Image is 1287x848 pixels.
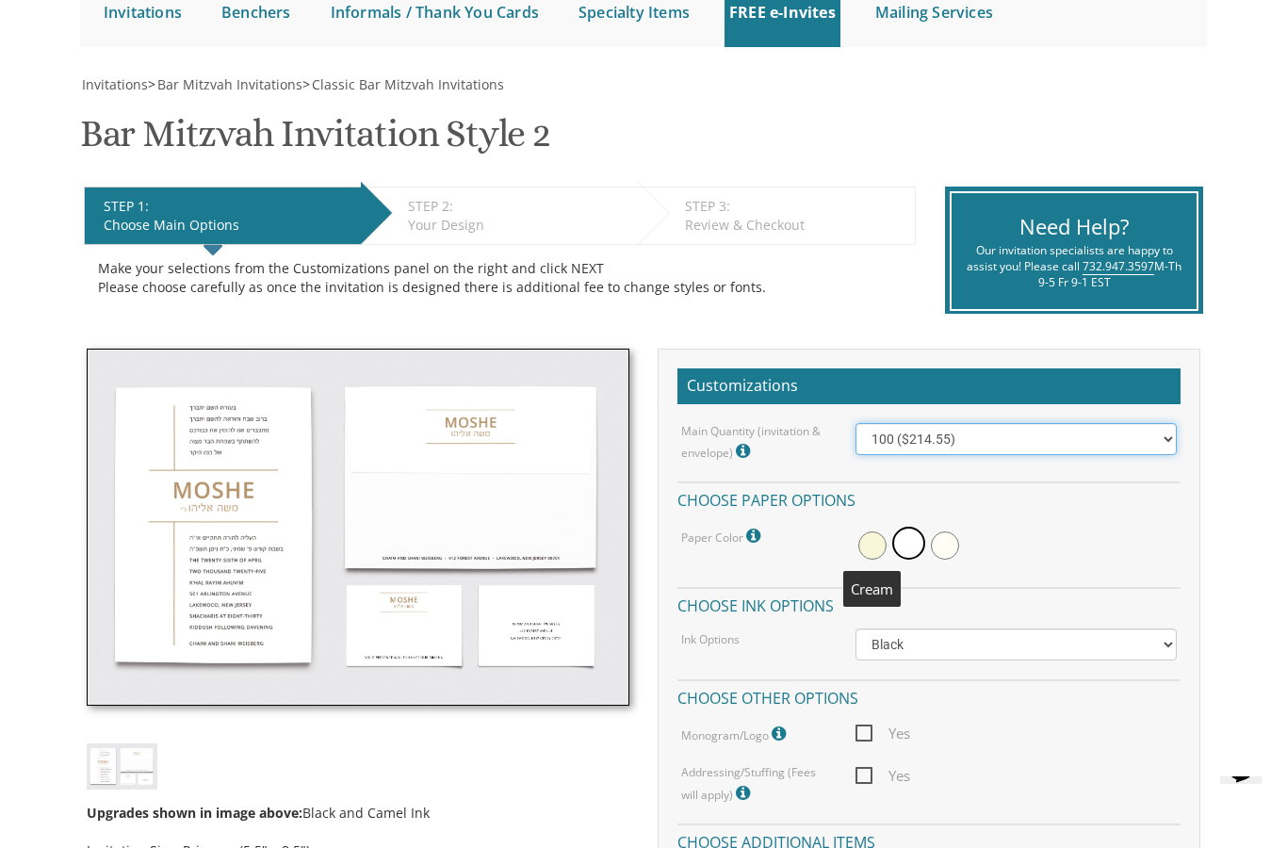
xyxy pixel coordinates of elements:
div: Need Help? [966,212,1183,241]
h1: Bar Mitzvah Invitation Style 2 [80,113,550,169]
label: Ink Options [681,631,740,647]
a: Invitations [80,75,148,93]
span: Yes [855,722,910,745]
img: bminv-thumb-2.jpg [87,743,157,790]
span: > [302,75,504,93]
div: Our invitation specialists are happy to assist you! Please call M-Th 9-5 Fr 9-1 EST [966,242,1183,290]
div: STEP 1: [104,197,351,216]
a: Classic Bar Mitzvah Invitations [310,75,504,93]
div: STEP 2: [408,197,628,216]
a: Bar Mitzvah Invitations [155,75,302,93]
h4: Choose other options [677,679,1181,712]
span: Bar Mitzvah Invitations [157,75,302,93]
iframe: chat widget [1213,776,1276,837]
span: > [148,75,302,93]
span: Yes [855,764,910,788]
span: Upgrades shown in image above: [87,804,302,822]
h4: Choose paper options [677,481,1181,514]
div: STEP 3: [685,197,904,216]
img: bminv-thumb-2.jpg [87,349,629,706]
label: Paper Color [681,524,765,548]
label: Addressing/Stuffing (Fees will apply) [681,764,827,805]
div: Make your selections from the Customizations panel on the right and click NEXT Please choose care... [98,259,902,297]
div: Choose Main Options [104,216,351,235]
span: Invitations [82,75,148,93]
label: Monogram/Logo [681,722,790,746]
h2: Customizations [677,368,1181,404]
h4: Choose ink options [677,587,1181,620]
div: Review & Checkout [685,216,904,235]
span: Classic Bar Mitzvah Invitations [312,75,504,93]
label: Main Quantity (invitation & envelope) [681,423,827,464]
div: Your Design [408,216,628,235]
